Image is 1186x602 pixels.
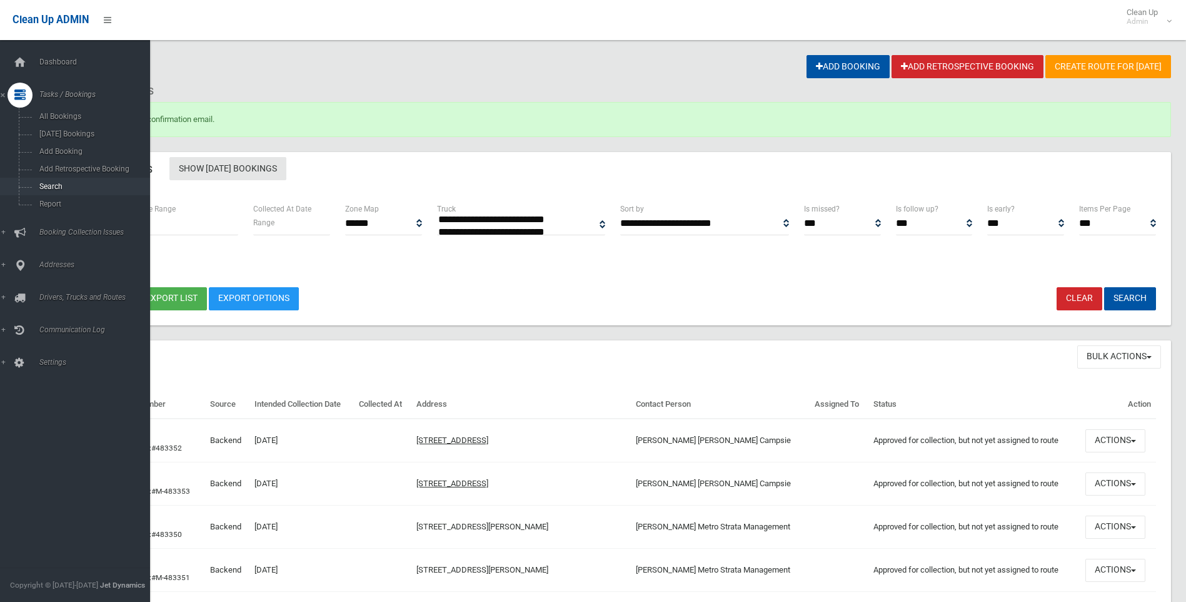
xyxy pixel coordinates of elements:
span: Tasks / Bookings [36,90,159,99]
span: Dashboard [36,58,159,66]
th: Contact Person [631,390,810,419]
a: Export Options [209,287,299,310]
a: Add Retrospective Booking [892,55,1043,78]
a: Create route for [DATE] [1045,55,1171,78]
button: Actions [1085,429,1145,452]
span: [DATE] Bookings [36,130,149,138]
a: [STREET_ADDRESS][PERSON_NAME] [416,565,548,574]
td: Backend [205,462,250,506]
td: [DATE] [249,549,354,592]
span: Search [36,182,149,191]
button: Actions [1085,472,1145,496]
span: Report [36,200,149,208]
span: Communication Log [36,325,159,334]
span: Clean Up ADMIN [13,14,89,26]
button: Actions [1085,516,1145,539]
td: [DATE] [249,419,354,462]
td: [DATE] [249,462,354,506]
a: #M-483353 [151,487,190,496]
button: Bulk Actions [1077,345,1161,369]
th: Collected At [354,390,411,419]
th: Booking Number [101,390,205,419]
th: Action [1080,390,1157,419]
span: Addresses [36,260,159,269]
a: Add Booking [807,55,890,78]
a: #483350 [151,530,182,539]
th: Intended Collection Date [249,390,354,419]
td: [PERSON_NAME] [PERSON_NAME] Campsie [631,419,810,462]
th: Status [868,390,1080,419]
td: Backend [205,506,250,549]
th: Address [411,390,630,419]
a: Show [DATE] Bookings [169,157,286,180]
td: Backend [205,549,250,592]
strong: Jet Dynamics [100,581,145,589]
a: Clear [1057,287,1102,310]
span: Settings [36,358,159,367]
th: Source [205,390,250,419]
th: Assigned To [810,390,868,419]
td: [PERSON_NAME] Metro Strata Management [631,549,810,592]
button: Export list [136,287,207,310]
td: Approved for collection, but not yet assigned to route [868,506,1080,549]
span: Clean Up [1120,8,1170,26]
td: [PERSON_NAME] [PERSON_NAME] Campsie [631,462,810,506]
a: [STREET_ADDRESS] [416,479,488,488]
a: [STREET_ADDRESS][PERSON_NAME] [416,522,548,531]
span: Copyright © [DATE]-[DATE] [10,581,98,589]
span: Booking Collection Issues [36,228,159,237]
a: [STREET_ADDRESS] [416,436,488,445]
div: Booking sent confirmation email. [55,102,1171,137]
span: Add Booking [36,147,149,156]
td: Approved for collection, but not yet assigned to route [868,549,1080,592]
button: Actions [1085,559,1145,582]
td: Approved for collection, but not yet assigned to route [868,462,1080,506]
a: #483352 [151,444,182,452]
td: Backend [205,419,250,462]
td: [DATE] [249,506,354,549]
small: Admin [1127,17,1158,26]
span: All Bookings [36,112,149,121]
td: Approved for collection, but not yet assigned to route [868,419,1080,462]
span: Add Retrospective Booking [36,165,149,173]
td: [PERSON_NAME] Metro Strata Management [631,506,810,549]
span: Drivers, Trucks and Routes [36,293,159,302]
label: Truck [437,202,456,216]
a: #M-483351 [151,573,190,582]
button: Search [1104,287,1156,310]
